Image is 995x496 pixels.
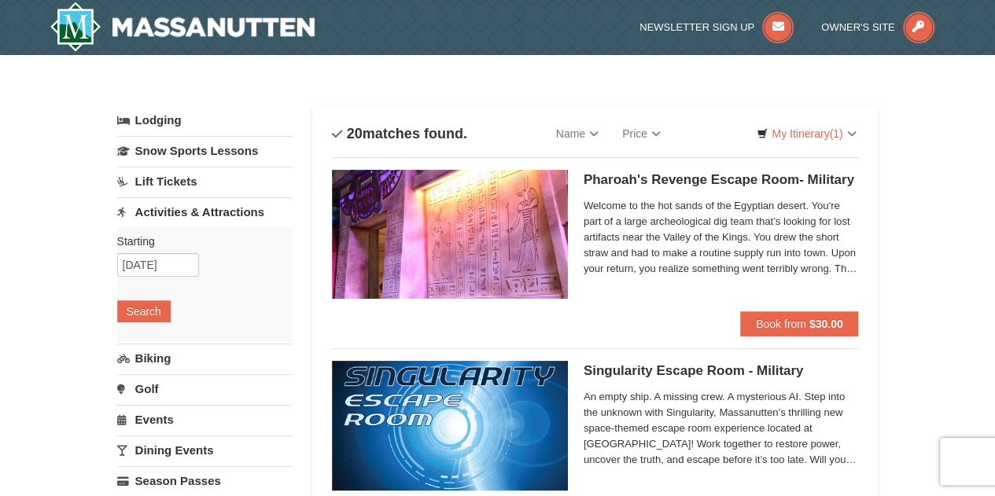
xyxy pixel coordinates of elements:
a: Price [610,118,673,149]
a: Massanutten Resort [50,2,315,52]
a: Snow Sports Lessons [117,136,293,165]
a: Golf [117,374,293,403]
label: Starting [117,233,281,249]
a: Events [117,405,293,434]
a: Season Passes [117,466,293,495]
h5: Singularity Escape Room - Military [584,363,859,379]
button: Book from $30.00 [740,311,859,336]
img: Massanutten Resort Logo [50,2,315,52]
h4: matches found. [332,126,467,141]
span: 20 [347,126,363,141]
img: 6619913-520-2f5f5301.jpg [332,361,568,490]
a: My Itinerary(1) [746,122,866,145]
a: Lodging [117,106,293,134]
a: Activities & Attractions [117,197,293,226]
span: Owner's Site [821,21,895,33]
span: (1) [829,127,842,140]
h5: Pharoah's Revenge Escape Room- Military [584,172,859,188]
img: 6619913-410-20a124c9.jpg [332,170,568,299]
a: Lift Tickets [117,167,293,196]
span: Newsletter Sign Up [639,21,754,33]
a: Biking [117,344,293,373]
span: Welcome to the hot sands of the Egyptian desert. You're part of a large archeological dig team th... [584,198,859,277]
strong: $30.00 [809,318,843,330]
span: An empty ship. A missing crew. A mysterious AI. Step into the unknown with Singularity, Massanutt... [584,389,859,468]
a: Dining Events [117,435,293,465]
a: Newsletter Sign Up [639,21,794,33]
a: Owner's Site [821,21,934,33]
a: Name [544,118,610,149]
span: Book from [756,318,806,330]
button: Search [117,300,171,322]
